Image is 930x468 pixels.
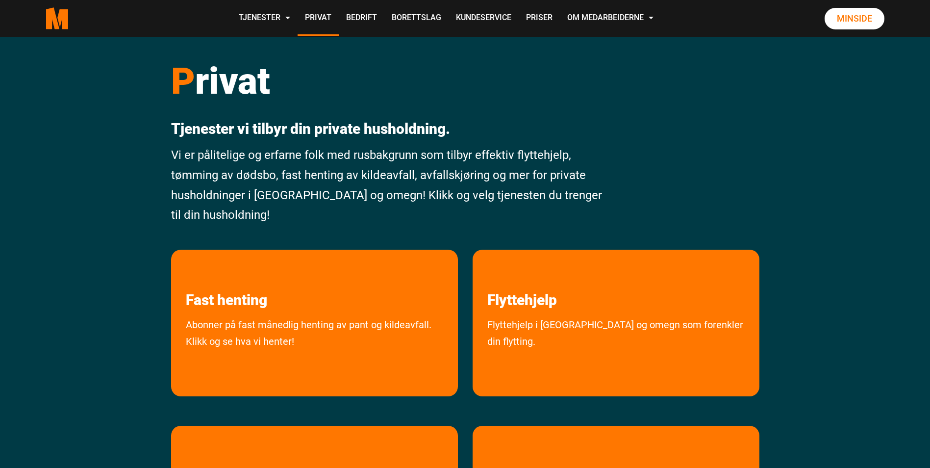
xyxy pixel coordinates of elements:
p: Vi er pålitelige og erfarne folk med rusbakgrunn som tilbyr effektiv flyttehjelp, tømming av døds... [171,145,609,225]
a: les mer om Fast henting [171,250,282,309]
a: les mer om Flyttehjelp [473,250,572,309]
a: Kundeservice [449,1,519,36]
p: Tjenester vi tilbyr din private husholdning. [171,120,609,138]
a: Abonner på fast månedlig avhenting av pant og kildeavfall. Klikk og se hva vi henter! [171,316,458,391]
a: Borettslag [384,1,449,36]
a: Privat [298,1,339,36]
a: Minside [825,8,884,29]
a: Priser [519,1,560,36]
a: Bedrift [339,1,384,36]
a: Flyttehjelp i [GEOGRAPHIC_DATA] og omegn som forenkler din flytting. [473,316,759,391]
h1: rivat [171,59,609,103]
a: Tjenester [231,1,298,36]
a: Om Medarbeiderne [560,1,661,36]
span: P [171,59,195,103]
